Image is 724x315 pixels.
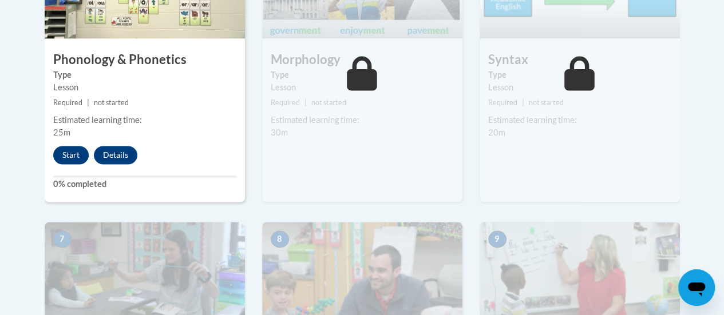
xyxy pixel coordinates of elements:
[271,127,288,137] span: 30m
[488,114,671,126] div: Estimated learning time:
[480,51,680,69] h3: Syntax
[522,98,524,107] span: |
[53,81,236,94] div: Lesson
[271,230,289,248] span: 8
[271,81,454,94] div: Lesson
[53,114,236,126] div: Estimated learning time:
[678,269,715,306] iframe: Button to launch messaging window
[529,98,564,107] span: not started
[94,146,137,164] button: Details
[87,98,89,107] span: |
[271,98,300,107] span: Required
[53,230,72,248] span: 7
[271,114,454,126] div: Estimated learning time:
[304,98,307,107] span: |
[311,98,346,107] span: not started
[94,98,129,107] span: not started
[45,51,245,69] h3: Phonology & Phonetics
[488,127,505,137] span: 20m
[53,69,236,81] label: Type
[53,127,70,137] span: 25m
[488,81,671,94] div: Lesson
[53,178,236,190] label: 0% completed
[53,146,89,164] button: Start
[271,69,454,81] label: Type
[262,51,462,69] h3: Morphology
[488,230,507,248] span: 9
[53,98,82,107] span: Required
[488,98,517,107] span: Required
[488,69,671,81] label: Type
